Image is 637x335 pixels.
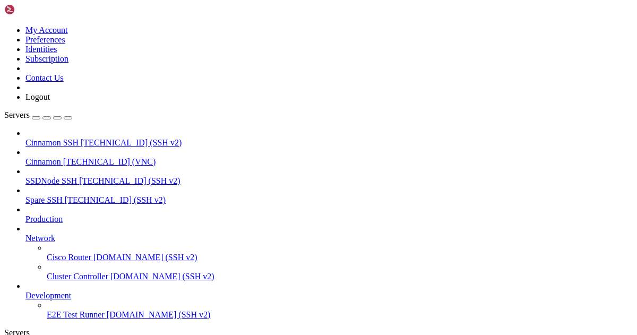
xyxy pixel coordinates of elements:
[25,291,71,300] span: Development
[25,148,633,167] li: Cinnamon [TECHNICAL_ID] (VNC)
[25,45,57,54] a: Identities
[47,243,633,262] li: Cisco Router [DOMAIN_NAME] (SSH v2)
[25,73,64,82] a: Contact Us
[25,214,633,224] a: Production
[63,157,156,166] span: [TECHNICAL_ID] (VNC)
[25,205,633,224] li: Production
[25,176,633,186] a: SSDNode SSH [TECHNICAL_ID] (SSH v2)
[110,272,214,281] span: [DOMAIN_NAME] (SSH v2)
[25,128,633,148] li: Cinnamon SSH [TECHNICAL_ID] (SSH v2)
[25,138,633,148] a: Cinnamon SSH [TECHNICAL_ID] (SSH v2)
[47,300,633,320] li: E2E Test Runner [DOMAIN_NAME] (SSH v2)
[4,110,30,119] span: Servers
[25,195,63,204] span: Spare SSH
[25,214,63,224] span: Production
[93,253,197,262] span: [DOMAIN_NAME] (SSH v2)
[25,176,77,185] span: SSDNode SSH
[107,310,211,319] span: [DOMAIN_NAME] (SSH v2)
[25,291,633,300] a: Development
[25,281,633,320] li: Development
[25,54,68,63] a: Subscription
[65,195,166,204] span: [TECHNICAL_ID] (SSH v2)
[79,176,180,185] span: [TECHNICAL_ID] (SSH v2)
[4,4,65,15] img: Shellngn
[47,253,91,262] span: Cisco Router
[47,272,108,281] span: Cluster Controller
[25,186,633,205] li: Spare SSH [TECHNICAL_ID] (SSH v2)
[25,167,633,186] li: SSDNode SSH [TECHNICAL_ID] (SSH v2)
[25,25,68,35] a: My Account
[25,234,55,243] span: Network
[25,35,65,44] a: Preferences
[25,157,633,167] a: Cinnamon [TECHNICAL_ID] (VNC)
[25,195,633,205] a: Spare SSH [TECHNICAL_ID] (SSH v2)
[81,138,182,147] span: [TECHNICAL_ID] (SSH v2)
[25,224,633,281] li: Network
[25,92,50,101] a: Logout
[47,253,633,262] a: Cisco Router [DOMAIN_NAME] (SSH v2)
[47,272,633,281] a: Cluster Controller [DOMAIN_NAME] (SSH v2)
[47,310,105,319] span: E2E Test Runner
[25,157,61,166] span: Cinnamon
[47,310,633,320] a: E2E Test Runner [DOMAIN_NAME] (SSH v2)
[4,110,72,119] a: Servers
[47,262,633,281] li: Cluster Controller [DOMAIN_NAME] (SSH v2)
[25,138,79,147] span: Cinnamon SSH
[25,234,633,243] a: Network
